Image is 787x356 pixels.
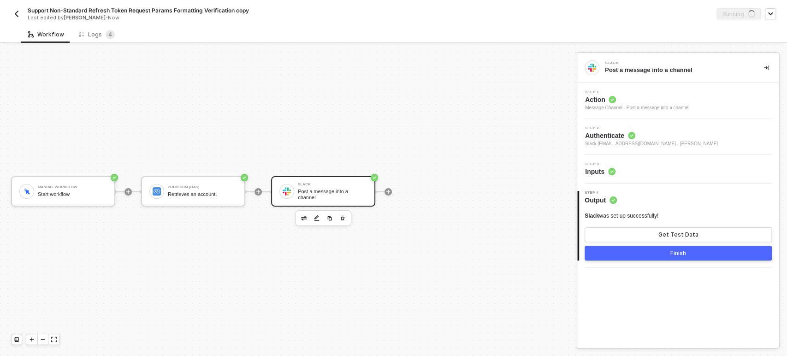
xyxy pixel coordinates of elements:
[577,191,779,261] div: Step 4Output Slackwas set up successfully!Get Test DataFinish
[585,90,689,94] span: Step 1
[168,191,237,197] div: Retrieves an account.
[108,31,112,38] span: 4
[605,66,749,74] div: Post a message into a channel
[38,191,107,197] div: Start workflow
[585,126,718,130] span: Step 2
[11,8,22,19] button: back
[670,249,686,257] div: Finish
[298,189,367,200] div: Post a message into a channel
[111,174,118,181] span: icon-success-page
[324,213,335,224] button: copy-block
[605,61,743,65] div: Slack
[298,213,309,224] button: edit-cred
[585,95,689,104] span: Action
[385,189,391,195] span: icon-play
[585,212,658,220] div: was set up successfully!
[51,337,57,342] span: icon-expand
[298,183,367,186] div: Slack
[255,189,261,195] span: icon-play
[28,14,373,21] div: Last edited by - Now
[23,187,31,195] img: icon
[28,31,64,38] div: Workflow
[314,215,320,221] img: edit-cred
[585,196,617,205] span: Output
[763,65,769,71] span: icon-collapse-right
[283,187,291,196] img: icon
[29,337,35,342] span: icon-play
[658,231,698,238] div: Get Test Data
[577,162,779,176] div: Step 3Inputs
[585,227,772,242] button: Get Test Data
[40,337,46,342] span: icon-minus
[577,90,779,112] div: Step 1Action Message Channel - Post a message into a channel
[125,189,131,195] span: icon-play
[64,14,106,21] span: [PERSON_NAME]
[588,64,596,72] img: integration-icon
[106,30,115,39] sup: 4
[585,191,617,195] span: Step 4
[241,174,248,181] span: icon-success-page
[585,213,599,219] span: Slack
[301,216,307,220] img: edit-cred
[371,174,378,181] span: icon-success-page
[585,162,615,166] span: Step 3
[168,185,237,189] div: Zoho CRM (OAS)
[311,213,322,224] button: edit-cred
[716,8,761,19] button: Runningicon-loader
[585,167,615,176] span: Inputs
[585,140,718,148] span: Slack [EMAIL_ADDRESS][DOMAIN_NAME] - [PERSON_NAME]
[153,187,161,196] img: icon
[28,6,249,14] span: Support Non-Standard Refresh Token Request Params Formatting Verification copy
[13,10,20,18] img: back
[577,126,779,148] div: Step 2Authenticate Slack [EMAIL_ADDRESS][DOMAIN_NAME] - [PERSON_NAME]
[585,131,718,140] span: Authenticate
[585,104,689,112] div: Message Channel - Post a message into a channel
[585,246,772,261] button: Finish
[38,185,107,189] div: Manual Workflow
[79,30,115,39] div: Logs
[327,215,332,221] img: copy-block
